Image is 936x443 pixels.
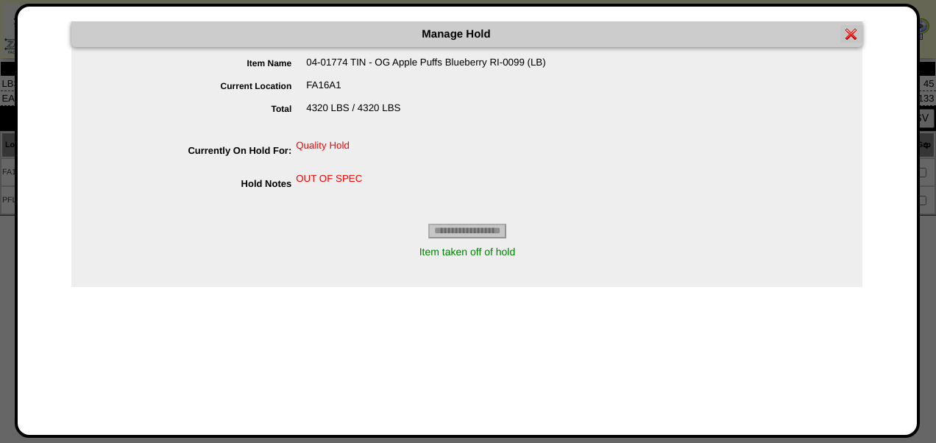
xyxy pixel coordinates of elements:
img: error.gif [845,28,857,40]
div: Quality Hold [101,140,862,163]
label: Total [101,104,306,114]
label: Hold Notes [101,178,296,189]
label: Currently On Hold For: [101,145,296,156]
div: FA16A1 [101,79,862,102]
div: Manage Hold [71,21,862,47]
div: 04-01774 TIN - OG Apple Puffs Blueberry RI-0099 (LB) [101,57,862,79]
div: Item taken off of hold [71,238,862,265]
label: Current Location [101,81,306,91]
div: OUT OF SPEC [101,173,862,184]
div: 4320 LBS / 4320 LBS [101,102,862,125]
label: Item Name [101,58,306,68]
